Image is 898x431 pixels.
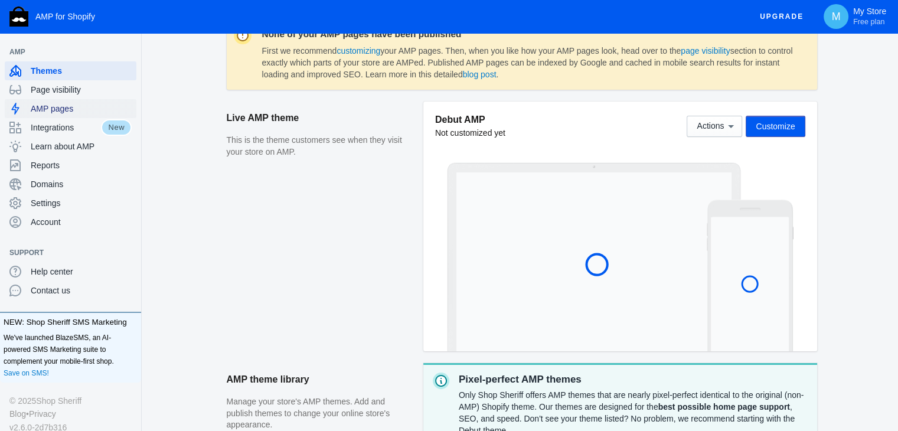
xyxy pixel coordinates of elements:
span: Support [9,247,120,259]
a: customizing [337,46,380,55]
span: AMP [9,46,120,58]
p: Manage your store's AMP themes. Add and publish themes to change your online store's appearance. [227,396,412,431]
button: Customize [746,116,805,137]
a: Contact us [5,281,136,300]
span: M [830,11,842,22]
button: Add a sales channel [120,250,139,255]
a: Reports [5,156,136,175]
div: © 2025 [9,394,132,407]
a: IntegrationsNew [5,118,136,137]
a: Save on SMS! [4,367,49,379]
a: Page visibility [5,80,136,99]
iframe: Drift Widget Chat Controller [839,372,884,417]
button: Actions [687,116,742,137]
p: This is the theme customers see when they visit your store on AMP. [227,135,412,158]
dd: First we recommend your AMP pages. Then, when you like how your AMP pages look, head over to the ... [262,45,796,80]
p: My Store [853,6,886,27]
span: Upgrade [760,6,804,27]
a: Domains [5,175,136,194]
span: Page visibility [31,84,132,96]
h2: AMP theme library [227,363,412,396]
dt: None of your AMP pages have been published [262,29,796,40]
a: Learn about AMP [5,137,136,156]
a: AMP pages [5,99,136,118]
span: Free plan [853,17,884,27]
span: Domains [31,178,132,190]
h2: Live AMP theme [227,102,412,135]
div: Not customized yet [435,127,505,139]
span: Reports [31,159,132,171]
span: Account [31,216,132,228]
strong: best possible home page support [658,402,790,412]
p: Pixel-perfect AMP themes [459,373,808,387]
span: New [101,119,132,136]
span: AMP pages [31,103,132,115]
button: Add a sales channel [120,50,139,54]
img: Laptop frame [447,162,742,351]
a: Privacy [29,407,56,420]
span: Contact us [31,285,132,296]
span: Actions [697,122,724,131]
a: Shop Sheriff [36,394,81,407]
button: Upgrade [750,6,813,28]
span: Themes [31,65,132,77]
span: Customize [756,122,795,131]
a: Themes [5,61,136,80]
span: Learn about AMP [31,141,132,152]
span: Integrations [31,122,101,133]
h5: Debut AMP [435,113,505,126]
a: Settings [5,194,136,213]
span: Settings [31,197,132,209]
a: Blog [9,407,26,420]
div: • [9,407,132,420]
span: Help center [31,266,132,277]
img: Mobile frame [707,200,793,351]
span: AMP for Shopify [35,12,95,21]
a: Account [5,213,136,231]
a: blog post [463,70,497,79]
img: Shop Sheriff Logo [9,6,28,27]
a: page visibility [681,46,730,55]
